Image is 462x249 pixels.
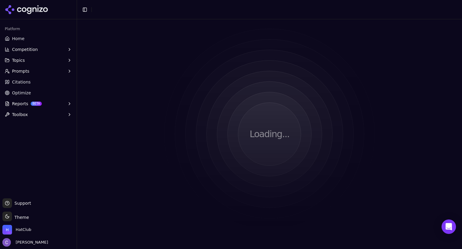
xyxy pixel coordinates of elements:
span: Support [12,200,31,206]
span: Toolbox [12,112,28,118]
img: HatClub [2,225,12,235]
button: Toolbox [2,110,74,119]
div: Open Intercom Messenger [442,219,456,234]
span: Prompts [12,68,29,74]
a: Citations [2,77,74,87]
button: Topics [2,55,74,65]
span: Optimize [12,90,31,96]
span: Competition [12,46,38,52]
span: BETA [31,102,42,106]
img: Chris Hayes [2,238,11,247]
span: Reports [12,101,28,107]
button: Open organization switcher [2,225,31,235]
a: Optimize [2,88,74,98]
span: Citations [12,79,31,85]
span: Theme [12,215,29,220]
button: Open user button [2,238,48,247]
p: Loading... [250,129,289,140]
a: Home [2,34,74,43]
div: Platform [2,24,74,34]
span: HatClub [16,227,31,232]
button: Prompts [2,66,74,76]
span: Home [12,36,24,42]
span: Topics [12,57,25,63]
span: [PERSON_NAME] [13,240,48,245]
button: Competition [2,45,74,54]
button: ReportsBETA [2,99,74,109]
